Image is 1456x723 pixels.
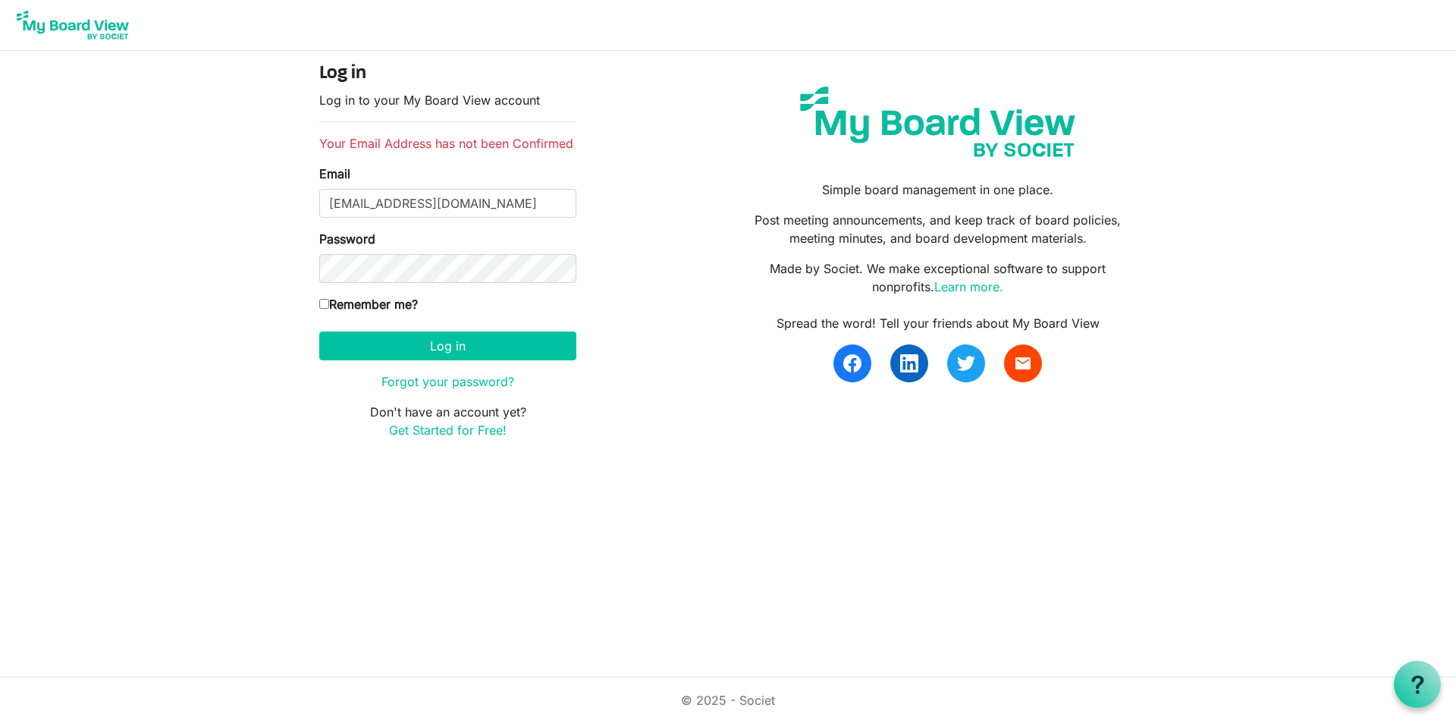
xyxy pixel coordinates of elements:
label: Email [319,165,350,183]
li: Your Email Address has not been Confirmed [319,134,576,152]
label: Password [319,230,375,248]
a: email [1004,344,1042,382]
a: Forgot your password? [381,374,514,389]
img: My Board View Logo [12,6,133,44]
input: Remember me? [319,299,329,309]
p: Don't have an account yet? [319,403,576,439]
a: Learn more. [934,279,1003,294]
img: twitter.svg [957,354,975,373]
p: Log in to your My Board View account [319,91,576,109]
a: © 2025 - Societ [681,693,775,708]
a: Get Started for Free! [389,423,507,438]
img: facebook.svg [843,354,861,373]
label: Remember me? [319,295,418,313]
span: email [1014,354,1032,373]
p: Post meeting announcements, and keep track of board policies, meeting minutes, and board developm... [739,211,1137,247]
p: Simple board management in one place. [739,181,1137,199]
h4: Log in [319,63,576,85]
img: linkedin.svg [900,354,918,373]
p: Made by Societ. We make exceptional software to support nonprofits. [739,259,1137,296]
img: my-board-view-societ.svg [789,75,1087,168]
button: Log in [319,332,576,360]
div: Spread the word! Tell your friends about My Board View [739,314,1137,332]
